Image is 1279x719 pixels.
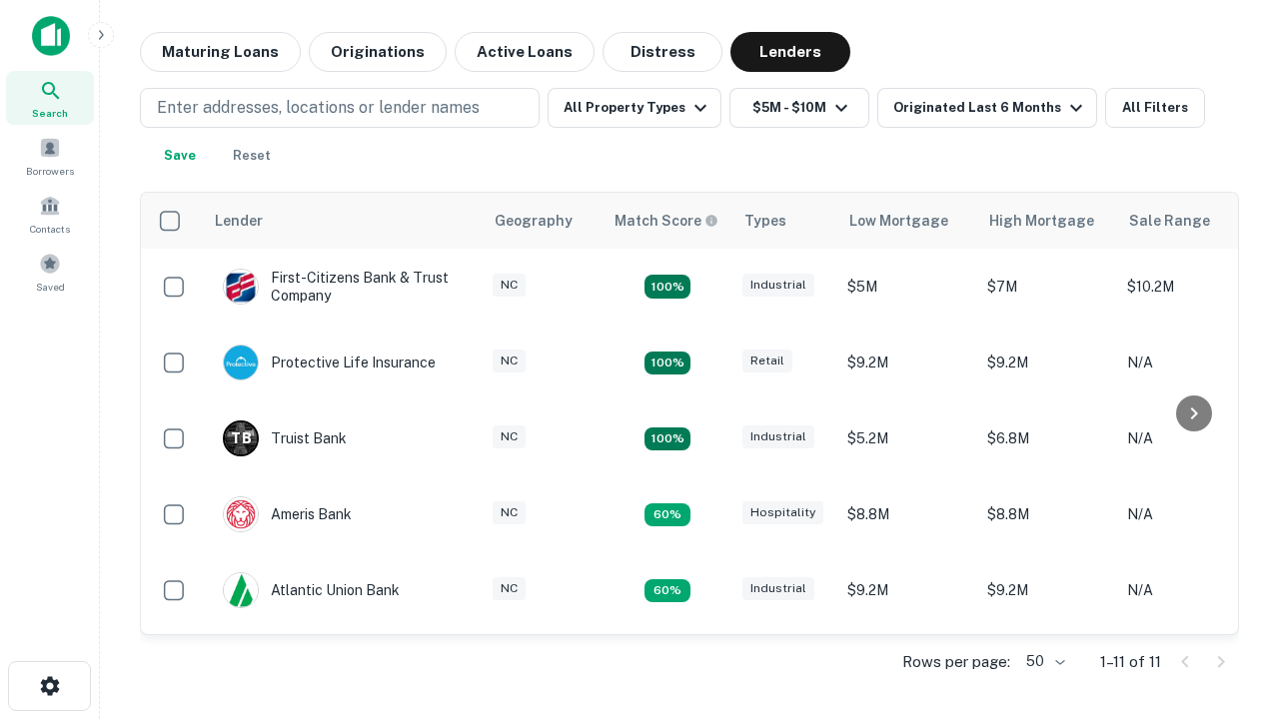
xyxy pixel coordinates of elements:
td: $9.2M [977,552,1117,628]
div: NC [493,501,526,524]
button: Lenders [730,32,850,72]
td: $6.3M [837,628,977,704]
div: Hospitality [742,501,823,524]
span: Saved [36,279,65,295]
button: Distress [603,32,722,72]
th: Lender [203,193,483,249]
button: Maturing Loans [140,32,301,72]
td: $6.8M [977,400,1117,476]
th: Low Mortgage [837,193,977,249]
button: Originated Last 6 Months [877,88,1097,128]
p: 1–11 of 11 [1100,650,1161,674]
div: NC [493,425,526,448]
div: Protective Life Insurance [223,345,436,380]
span: Borrowers [26,163,74,179]
td: $5M [837,249,977,325]
button: Reset [220,136,284,176]
th: Types [732,193,837,249]
p: Rows per page: [902,650,1010,674]
div: Industrial [742,274,814,297]
div: Atlantic Union Bank [223,572,400,608]
div: Matching Properties: 3, hasApolloMatch: undefined [644,427,690,451]
div: 50 [1018,647,1068,676]
td: $6.3M [977,628,1117,704]
div: Ameris Bank [223,496,352,532]
img: picture [224,573,258,607]
button: Save your search to get updates of matches that match your search criteria. [148,136,212,176]
div: Capitalize uses an advanced AI algorithm to match your search with the best lender. The match sco... [615,210,718,232]
div: NC [493,350,526,372]
td: $8.8M [837,476,977,552]
img: capitalize-icon.png [32,16,70,56]
p: Enter addresses, locations or lender names [157,96,480,120]
td: $9.2M [837,325,977,400]
th: Capitalize uses an advanced AI algorithm to match your search with the best lender. The match sco... [603,193,732,249]
img: picture [224,497,258,531]
div: High Mortgage [989,209,1094,233]
div: Industrial [742,425,814,448]
img: picture [224,270,258,304]
button: All Property Types [548,88,721,128]
div: Retail [742,350,792,372]
td: $8.8M [977,476,1117,552]
div: First-citizens Bank & Trust Company [223,269,463,305]
button: $5M - $10M [729,88,869,128]
th: High Mortgage [977,193,1117,249]
div: Matching Properties: 1, hasApolloMatch: undefined [644,579,690,603]
a: Borrowers [6,129,94,183]
span: Search [32,105,68,121]
div: Truist Bank [223,420,347,456]
div: NC [493,577,526,600]
p: T B [231,428,251,449]
button: Originations [309,32,447,72]
a: Contacts [6,187,94,241]
button: Active Loans [455,32,595,72]
h6: Match Score [615,210,714,232]
button: Enter addresses, locations or lender names [140,88,540,128]
div: NC [493,274,526,297]
span: Contacts [30,221,70,237]
td: $9.2M [977,325,1117,400]
button: All Filters [1105,88,1205,128]
a: Search [6,71,94,125]
div: Matching Properties: 1, hasApolloMatch: undefined [644,503,690,527]
div: Lender [215,209,263,233]
div: Sale Range [1129,209,1210,233]
div: Originated Last 6 Months [893,96,1088,120]
div: Low Mortgage [849,209,948,233]
img: picture [224,346,258,379]
th: Geography [483,193,603,249]
a: Saved [6,245,94,299]
div: Geography [495,209,573,233]
div: Industrial [742,577,814,600]
td: $9.2M [837,552,977,628]
iframe: Chat Widget [1179,495,1279,591]
td: $5.2M [837,400,977,476]
div: Matching Properties: 2, hasApolloMatch: undefined [644,275,690,299]
td: $7M [977,249,1117,325]
div: Matching Properties: 2, hasApolloMatch: undefined [644,352,690,375]
div: Types [744,209,786,233]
